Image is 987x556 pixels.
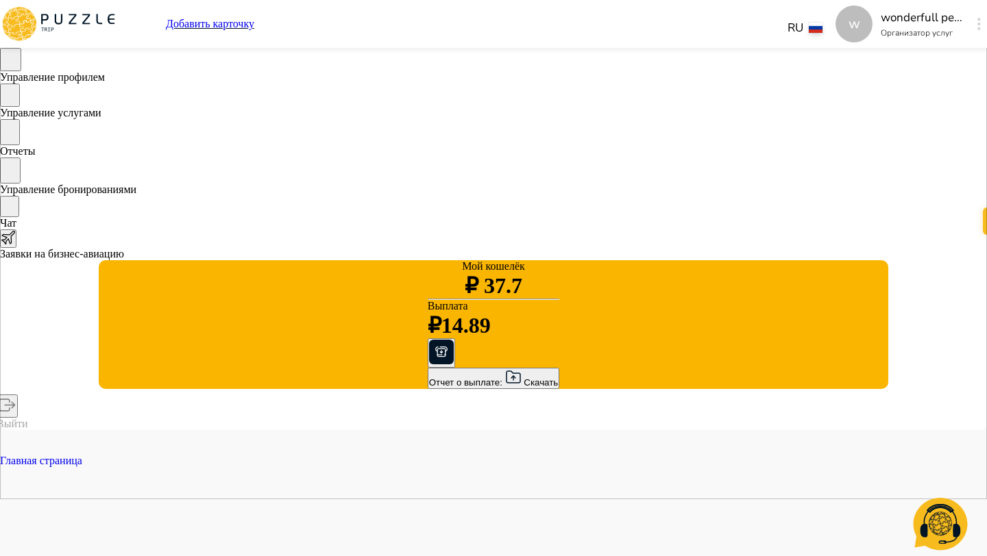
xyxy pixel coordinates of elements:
p: Мой кошелёк [462,260,525,273]
a: Добавить карточку [166,18,254,30]
div: w [836,5,873,42]
p: Выплата [428,300,560,312]
img: lang [809,23,822,33]
h1: ₽ 37.7 [465,273,522,299]
p: wonderfull peace [881,9,963,27]
div: Отчет о выплате: Скачать [429,369,559,388]
p: RU [788,19,803,37]
button: Отчет о выплате: Скачать [428,368,560,389]
h1: ₽14.89 [428,312,560,338]
p: Организатор услуг [881,27,963,39]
